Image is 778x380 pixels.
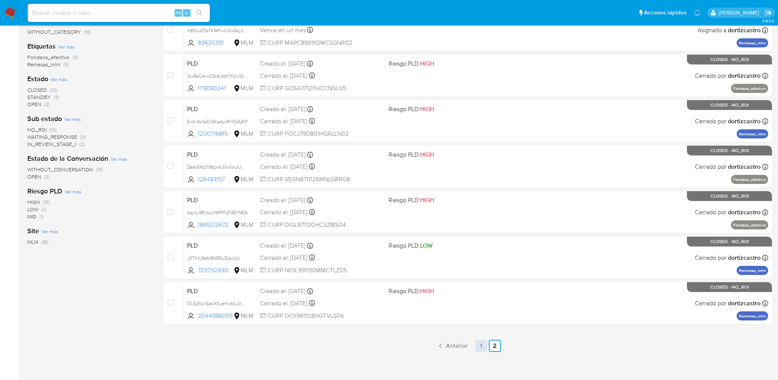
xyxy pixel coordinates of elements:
p: diego.ortizcastro@mercadolibre.com.mx [719,9,762,16]
input: Buscar usuario o caso... [28,8,210,18]
a: Notificaciones [694,9,701,16]
button: search-icon [191,8,207,18]
span: Alt [175,9,181,16]
span: Accesos rápidos [644,9,687,17]
a: Salir [764,9,772,17]
span: 3.163.0 [762,18,774,24]
span: s [186,9,188,16]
